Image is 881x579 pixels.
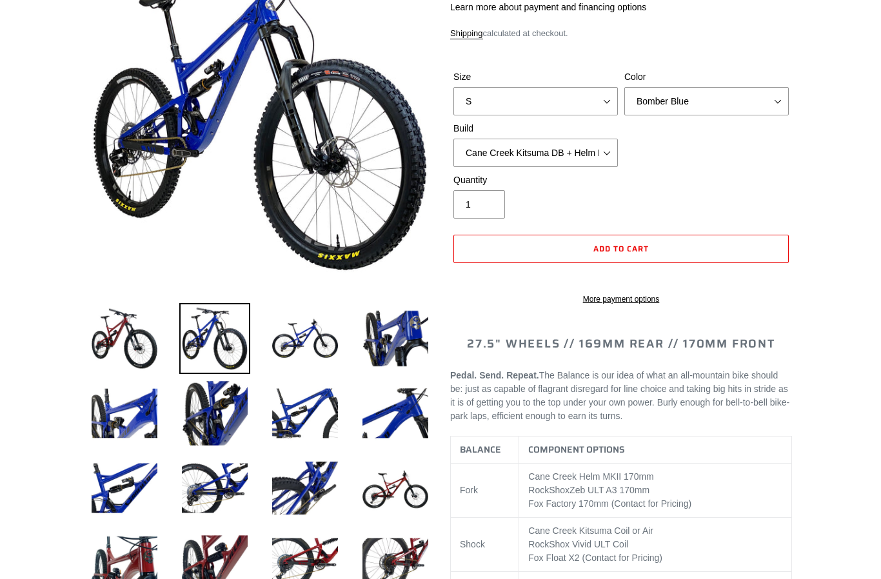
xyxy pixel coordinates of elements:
[593,243,649,255] span: Add to cart
[624,71,789,84] label: Color
[270,453,341,524] img: Load image into Gallery viewer, BALANCE - Complete Bike
[450,371,539,381] b: Pedal. Send. Repeat.
[519,437,792,464] th: COMPONENT OPTIONS
[360,453,431,524] img: Load image into Gallery viewer, BALANCE - Complete Bike
[451,437,519,464] th: BALANCE
[89,378,160,449] img: Load image into Gallery viewer, BALANCE - Complete Bike
[451,518,519,572] td: Shock
[519,464,792,518] td: RockShox mm Fox Factory 170mm (Contact for Pricing)
[528,472,654,482] span: Cane Creek Helm MKII 170mm
[450,338,792,352] h2: 27.5" WHEELS // 169MM REAR // 170MM FRONT
[179,304,250,375] img: Load image into Gallery viewer, BALANCE - Complete Bike
[89,304,160,375] img: Load image into Gallery viewer, BALANCE - Complete Bike
[453,235,789,264] button: Add to cart
[450,369,792,424] p: The Balance is our idea of what an all-mountain bike should be: just as capable of flagrant disre...
[360,378,431,449] img: Load image into Gallery viewer, BALANCE - Complete Bike
[360,304,431,375] img: Load image into Gallery viewer, BALANCE - Complete Bike
[453,123,618,136] label: Build
[179,378,250,449] img: Load image into Gallery viewer, BALANCE - Complete Bike
[270,304,341,375] img: Load image into Gallery viewer, BALANCE - Complete Bike
[451,464,519,518] td: Fork
[569,486,635,496] span: Zeb ULT A3 170
[450,29,483,40] a: Shipping
[453,294,789,306] a: More payment options
[450,28,792,41] div: calculated at checkout.
[453,71,618,84] label: Size
[270,378,341,449] img: Load image into Gallery viewer, BALANCE - Complete Bike
[453,174,618,188] label: Quantity
[89,453,160,524] img: Load image into Gallery viewer, BALANCE - Complete Bike
[528,525,782,565] p: Cane Creek Kitsuma Coil or Air RockShox Vivid ULT Coil Fox Float X2 (Contact for Pricing)
[450,3,646,13] a: Learn more about payment and financing options
[179,453,250,524] img: Load image into Gallery viewer, BALANCE - Complete Bike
